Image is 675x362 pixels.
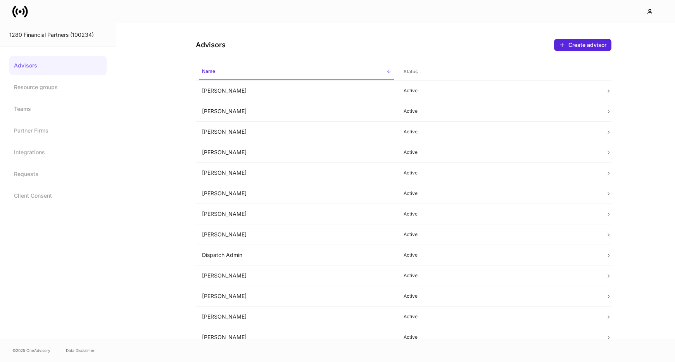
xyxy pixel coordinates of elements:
p: Active [404,149,593,155]
td: [PERSON_NAME] [196,204,398,224]
p: Active [404,170,593,176]
div: 1280 Financial Partners (100234) [9,31,107,39]
p: Active [404,293,593,299]
p: Active [404,108,593,114]
a: Advisors [9,56,107,75]
td: [PERSON_NAME] [196,163,398,183]
p: Active [404,334,593,340]
a: Requests [9,165,107,183]
a: Client Consent [9,186,107,205]
a: Teams [9,100,107,118]
p: Active [404,314,593,320]
span: © 2025 OneAdvisory [12,347,50,353]
h6: Name [202,67,215,75]
td: [PERSON_NAME] [196,224,398,245]
td: [PERSON_NAME] [196,307,398,327]
td: [PERSON_NAME] [196,101,398,122]
td: [PERSON_NAME] [196,286,398,307]
h4: Advisors [196,40,226,50]
p: Active [404,231,593,238]
p: Active [404,272,593,279]
td: Dispatch Admin [196,245,398,265]
a: Resource groups [9,78,107,97]
td: [PERSON_NAME] [196,122,398,142]
span: Status [401,64,596,80]
td: [PERSON_NAME] [196,327,398,348]
td: [PERSON_NAME] [196,81,398,101]
td: [PERSON_NAME] [196,265,398,286]
span: Name [199,64,395,80]
td: [PERSON_NAME] [196,142,398,163]
button: Create advisor [554,39,611,51]
a: Partner Firms [9,121,107,140]
p: Active [404,252,593,258]
h6: Status [404,68,418,75]
a: Data Disclaimer [66,347,95,353]
div: Create advisor [559,42,606,48]
p: Active [404,88,593,94]
td: [PERSON_NAME] [196,183,398,204]
p: Active [404,129,593,135]
a: Integrations [9,143,107,162]
p: Active [404,190,593,197]
p: Active [404,211,593,217]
